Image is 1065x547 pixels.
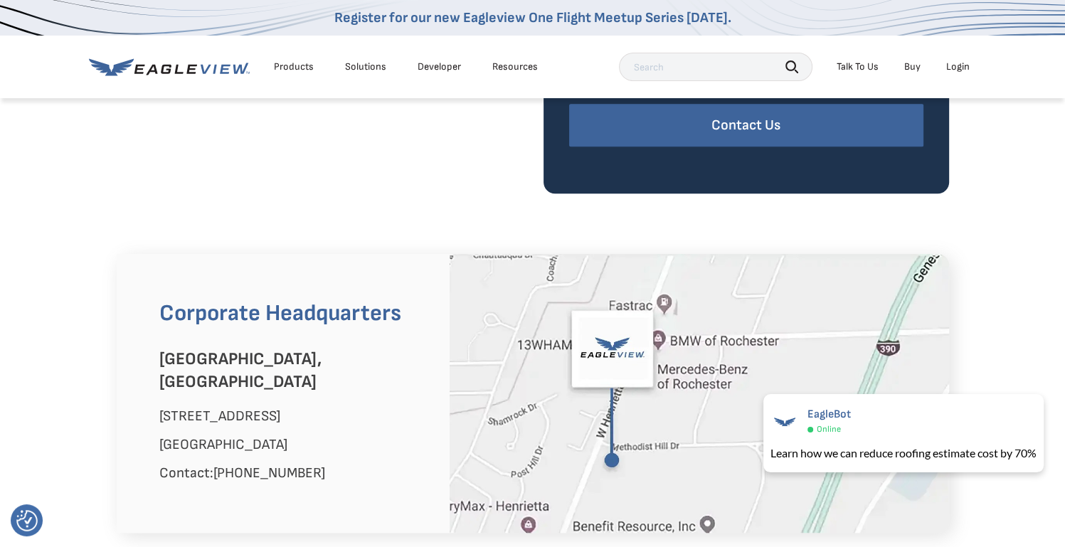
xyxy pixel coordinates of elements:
[619,53,812,81] input: Search
[159,297,428,331] h2: Corporate Headquarters
[16,510,38,531] img: Revisit consent button
[492,60,538,73] div: Resources
[817,424,841,435] span: Online
[274,60,314,73] div: Products
[807,408,851,421] span: EagleBot
[159,433,428,456] p: [GEOGRAPHIC_DATA]
[904,60,921,73] a: Buy
[213,464,325,482] a: [PHONE_NUMBER]
[770,445,1037,462] div: Learn how we can reduce roofing estimate cost by 70%
[159,405,428,427] p: [STREET_ADDRESS]
[837,60,879,73] div: Talk To Us
[159,348,428,393] h3: [GEOGRAPHIC_DATA], [GEOGRAPHIC_DATA]
[159,464,325,482] span: Contact:
[450,254,949,533] img: Eagleview Corporate Headquarters
[946,60,970,73] div: Login
[569,104,923,147] input: Contact Us
[770,408,799,436] img: EagleBot
[16,510,38,531] button: Consent Preferences
[345,60,386,73] div: Solutions
[334,9,731,26] a: Register for our new Eagleview One Flight Meetup Series [DATE].
[418,60,461,73] a: Developer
